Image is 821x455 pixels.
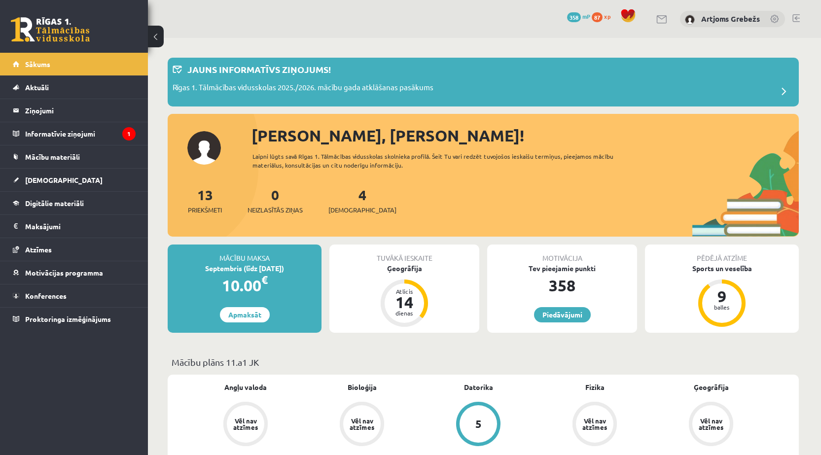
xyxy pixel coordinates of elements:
div: 9 [707,288,737,304]
a: [DEMOGRAPHIC_DATA] [13,169,136,191]
a: Piedāvājumi [534,307,591,322]
a: Angļu valoda [224,382,267,392]
div: Sports un veselība [645,263,799,274]
legend: Maksājumi [25,215,136,238]
a: Proktoringa izmēģinājums [13,308,136,330]
a: Vēl nav atzīmes [187,402,304,448]
span: Konferences [25,291,67,300]
div: balles [707,304,737,310]
a: Jauns informatīvs ziņojums! Rīgas 1. Tālmācības vidusskolas 2025./2026. mācību gada atklāšanas pa... [173,63,794,102]
span: Digitālie materiāli [25,199,84,208]
a: 13Priekšmeti [188,186,222,215]
span: Sākums [25,60,50,69]
a: Apmaksāt [220,307,270,322]
div: Pēdējā atzīme [645,245,799,263]
span: Mācību materiāli [25,152,80,161]
span: Proktoringa izmēģinājums [25,315,111,323]
i: 1 [122,127,136,140]
div: 10.00 [168,274,321,297]
span: Neizlasītās ziņas [248,205,303,215]
a: Motivācijas programma [13,261,136,284]
a: Ziņojumi [13,99,136,122]
img: Artjoms Grebežs [685,15,695,25]
a: Ģeogrāfija [694,382,729,392]
span: xp [604,12,610,20]
span: € [261,273,268,287]
a: Fizika [585,382,605,392]
a: 0Neizlasītās ziņas [248,186,303,215]
a: Vēl nav atzīmes [536,402,653,448]
a: Datorika [464,382,493,392]
div: Atlicis [390,288,419,294]
a: Bioloģija [348,382,377,392]
div: [PERSON_NAME], [PERSON_NAME]! [251,124,799,147]
div: 14 [390,294,419,310]
a: Maksājumi [13,215,136,238]
span: [DEMOGRAPHIC_DATA] [25,175,103,184]
a: Rīgas 1. Tālmācības vidusskola [11,17,90,42]
a: Artjoms Grebežs [701,14,760,24]
div: dienas [390,310,419,316]
a: Vēl nav atzīmes [653,402,769,448]
span: 358 [567,12,581,22]
a: Ģeogrāfija Atlicis 14 dienas [329,263,479,328]
span: Atzīmes [25,245,52,254]
div: Tuvākā ieskaite [329,245,479,263]
div: Vēl nav atzīmes [697,418,725,430]
div: Vēl nav atzīmes [581,418,608,430]
div: 5 [475,419,482,429]
div: Laipni lūgts savā Rīgas 1. Tālmācības vidusskolas skolnieka profilā. Šeit Tu vari redzēt tuvojošo... [252,152,631,170]
div: Septembris (līdz [DATE]) [168,263,321,274]
span: Aktuāli [25,83,49,92]
div: Mācību maksa [168,245,321,263]
span: Priekšmeti [188,205,222,215]
a: 358 mP [567,12,590,20]
a: Aktuāli [13,76,136,99]
a: Sports un veselība 9 balles [645,263,799,328]
div: Vēl nav atzīmes [232,418,259,430]
a: 4[DEMOGRAPHIC_DATA] [328,186,396,215]
span: Motivācijas programma [25,268,103,277]
div: Tev pieejamie punkti [487,263,637,274]
div: 358 [487,274,637,297]
a: Mācību materiāli [13,145,136,168]
div: Motivācija [487,245,637,263]
span: mP [582,12,590,20]
span: [DEMOGRAPHIC_DATA] [328,205,396,215]
a: 87 xp [592,12,615,20]
a: Digitālie materiāli [13,192,136,214]
a: Konferences [13,284,136,307]
span: 87 [592,12,603,22]
a: Atzīmes [13,238,136,261]
a: Sākums [13,53,136,75]
legend: Ziņojumi [25,99,136,122]
div: Ģeogrāfija [329,263,479,274]
p: Mācību plāns 11.a1 JK [172,355,795,369]
a: Informatīvie ziņojumi1 [13,122,136,145]
p: Jauns informatīvs ziņojums! [187,63,331,76]
a: Vēl nav atzīmes [304,402,420,448]
div: Vēl nav atzīmes [348,418,376,430]
p: Rīgas 1. Tālmācības vidusskolas 2025./2026. mācību gada atklāšanas pasākums [173,82,433,96]
a: 5 [420,402,536,448]
legend: Informatīvie ziņojumi [25,122,136,145]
